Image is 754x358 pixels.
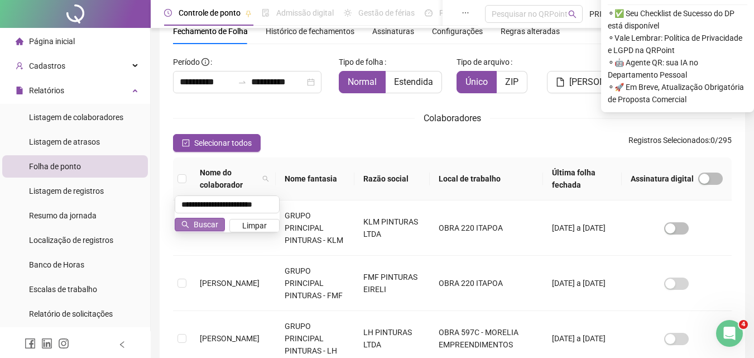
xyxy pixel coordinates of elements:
span: PRINCIPAL PINTURAS LTDA [589,8,642,20]
span: search [260,164,271,193]
span: Admissão digital [276,8,334,17]
span: Tipo de arquivo [457,56,510,68]
span: ellipsis [462,9,469,17]
span: Listagem de colaboradores [29,113,123,122]
td: KLM PINTURAS LTDA [354,201,430,256]
span: 4 [739,320,748,329]
span: user-add [16,62,23,70]
span: Localização de registros [29,236,113,245]
span: Histórico de fechamentos [266,27,354,36]
span: to [238,78,247,87]
span: search [568,10,577,18]
span: Relatórios [29,86,64,95]
span: Gestão de férias [358,8,415,17]
span: left [118,341,126,349]
span: Listagem de atrasos [29,137,100,146]
td: OBRA 220 ITAPOA [430,256,543,311]
span: [PERSON_NAME] [569,75,636,89]
span: Único [465,77,488,87]
span: Assinaturas [372,27,414,35]
th: Última folha fechada [543,157,622,201]
td: FMF PINTURAS EIRELI [354,256,430,311]
span: Tipo de folha [339,56,383,68]
span: ⚬ Vale Lembrar: Política de Privacidade e LGPD na QRPoint [608,32,747,56]
span: ⚬ 🚀 Em Breve, Atualização Obrigatória de Proposta Comercial [608,81,747,106]
span: Estendida [394,77,433,87]
span: Página inicial [29,37,75,46]
span: Folha de ponto [29,162,81,171]
span: search [262,175,269,182]
span: check-square [182,139,190,147]
td: [DATE] a [DATE] [543,256,622,311]
span: Limpar [242,219,267,232]
span: [PERSON_NAME] [200,334,260,343]
span: Resumo da jornada [29,211,97,220]
span: sun [344,9,352,17]
span: Período [173,58,200,66]
span: clock-circle [164,9,172,17]
span: ZIP [505,77,518,87]
button: Selecionar todos [173,134,261,152]
button: [PERSON_NAME] [547,71,645,93]
span: Listagem de registros [29,187,104,195]
span: search [181,221,189,228]
th: Local de trabalho [430,157,543,201]
span: Banco de Horas [29,260,84,269]
span: swap-right [238,78,247,87]
th: Nome fantasia [276,157,354,201]
span: Assinatura digital [631,173,694,185]
iframe: Intercom live chat [716,320,743,347]
span: Buscar [194,218,218,231]
span: Escalas de trabalho [29,285,97,294]
span: linkedin [41,338,52,349]
span: pushpin [245,10,252,17]
span: facebook [25,338,36,349]
td: GRUPO PRINCIPAL PINTURAS - KLM [276,201,354,256]
span: file [16,87,23,94]
span: Configurações [432,27,483,35]
span: Registros Selecionados [628,136,709,145]
span: Fechamento de Folha [173,27,248,36]
span: instagram [58,338,69,349]
span: Regras alteradas [501,27,560,35]
td: OBRA 220 ITAPOA [430,201,543,256]
span: Normal [348,77,377,87]
span: dashboard [425,9,433,17]
span: Relatório de solicitações [29,309,113,318]
span: file [556,78,565,87]
span: home [16,37,23,45]
td: [DATE] a [DATE] [543,201,622,256]
span: Nome do colaborador [200,166,258,191]
span: file-done [262,9,270,17]
span: info-circle [201,58,209,66]
span: Controle de ponto [179,8,241,17]
span: ⚬ ✅ Seu Checklist de Sucesso do DP está disponível [608,7,747,32]
span: : 0 / 295 [628,134,732,152]
button: Buscar [175,218,225,231]
span: Selecionar todos [194,137,252,149]
th: Razão social [354,157,430,201]
td: GRUPO PRINCIPAL PINTURAS - FMF [276,256,354,311]
span: [PERSON_NAME] [200,279,260,288]
span: Cadastros [29,61,65,70]
span: Colaboradores [424,113,481,123]
button: Limpar [229,219,280,232]
span: Painel do DP [439,8,483,17]
span: ⚬ 🤖 Agente QR: sua IA no Departamento Pessoal [608,56,747,81]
